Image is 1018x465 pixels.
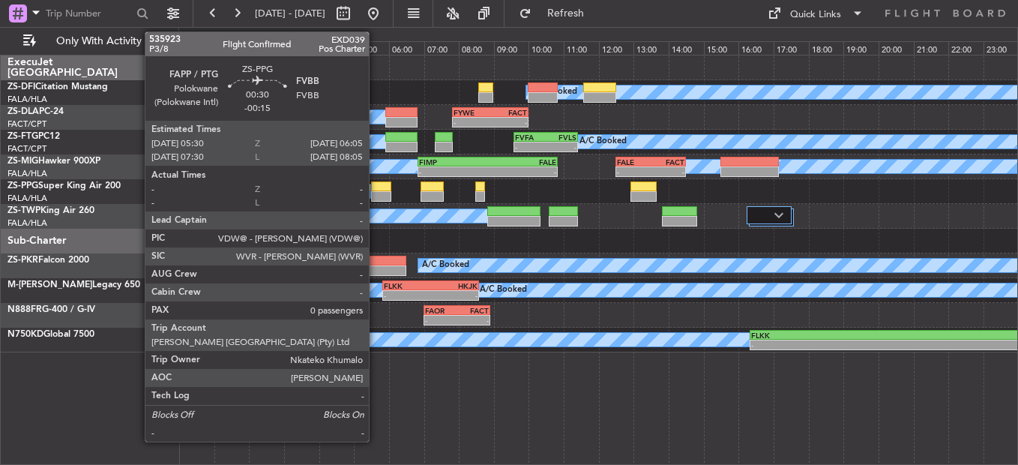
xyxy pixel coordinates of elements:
[249,41,284,55] div: 02:00
[7,280,92,289] span: M-[PERSON_NAME]
[214,41,250,55] div: 01:00
[457,306,489,315] div: FACT
[669,41,704,55] div: 14:00
[419,157,488,166] div: FIMP
[617,157,651,166] div: FALE
[459,41,494,55] div: 08:00
[7,193,47,204] a: FALA/HLA
[7,143,46,154] a: FACT/CPT
[843,41,879,55] div: 19:00
[419,167,488,176] div: -
[534,8,597,19] span: Refresh
[7,305,42,314] span: N888FR
[430,281,477,290] div: HKJK
[7,107,39,116] span: ZS-DLA
[494,41,529,55] div: 09:00
[633,41,669,55] div: 13:00
[255,7,325,20] span: [DATE] - [DATE]
[7,157,100,166] a: ZS-MIGHawker 900XP
[7,82,35,91] span: ZS-DFI
[384,281,430,290] div: FLKK
[564,41,599,55] div: 11:00
[490,108,527,117] div: FACT
[7,132,60,141] a: ZS-FTGPC12
[424,41,460,55] div: 07:00
[809,41,844,55] div: 18:00
[879,41,914,55] div: 20:00
[546,142,576,151] div: -
[704,41,739,55] div: 15:00
[579,130,627,153] div: A/C Booked
[284,41,319,55] div: 03:00
[46,2,132,25] input: Trip Number
[546,133,576,142] div: FVLS
[39,36,158,46] span: Only With Activity
[599,41,634,55] div: 12:00
[384,291,430,300] div: -
[319,41,355,55] div: 04:00
[512,1,602,25] button: Refresh
[425,306,457,315] div: FAOR
[7,181,38,190] span: ZS-PPG
[7,256,38,265] span: ZS-PKR
[179,41,214,55] div: 00:00
[7,206,40,215] span: ZS-TWP
[738,41,774,55] div: 16:00
[389,41,424,55] div: 06:00
[914,41,949,55] div: 21:00
[515,133,546,142] div: FVFA
[751,340,906,349] div: -
[422,254,469,277] div: A/C Booked
[457,316,489,325] div: -
[7,206,94,215] a: ZS-TWPKing Air 260
[7,330,43,339] span: N750KD
[425,316,457,325] div: -
[7,132,38,141] span: ZS-FTG
[7,280,140,289] a: M-[PERSON_NAME]Legacy 650
[454,108,490,117] div: FYWE
[774,212,783,218] img: arrow-gray.svg
[790,7,841,22] div: Quick Links
[7,305,95,314] a: N888FRG-400 / G-IV
[7,168,47,179] a: FALA/HLA
[487,167,556,176] div: -
[651,167,684,176] div: -
[16,29,163,53] button: Only With Activity
[774,41,809,55] div: 17:00
[528,41,564,55] div: 10:00
[948,41,984,55] div: 22:00
[487,157,556,166] div: FALE
[7,256,89,265] a: ZS-PKRFalcon 2000
[651,157,684,166] div: FACT
[7,118,46,130] a: FACT/CPT
[7,157,38,166] span: ZS-MIG
[515,142,546,151] div: -
[480,279,527,301] div: A/C Booked
[181,30,239,43] div: [DATE] - [DATE]
[7,107,64,116] a: ZS-DLAPC-24
[7,181,121,190] a: ZS-PPGSuper King Air 200
[751,331,906,340] div: FLKK
[760,1,871,25] button: Quick Links
[430,291,477,300] div: -
[282,328,329,351] div: A/C Booked
[7,217,47,229] a: FALA/HLA
[7,94,47,105] a: FALA/HLA
[617,167,651,176] div: -
[7,82,108,91] a: ZS-DFICitation Mustang
[454,118,490,127] div: -
[7,330,94,339] a: N750KDGlobal 7500
[490,118,527,127] div: -
[354,41,389,55] div: 05:00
